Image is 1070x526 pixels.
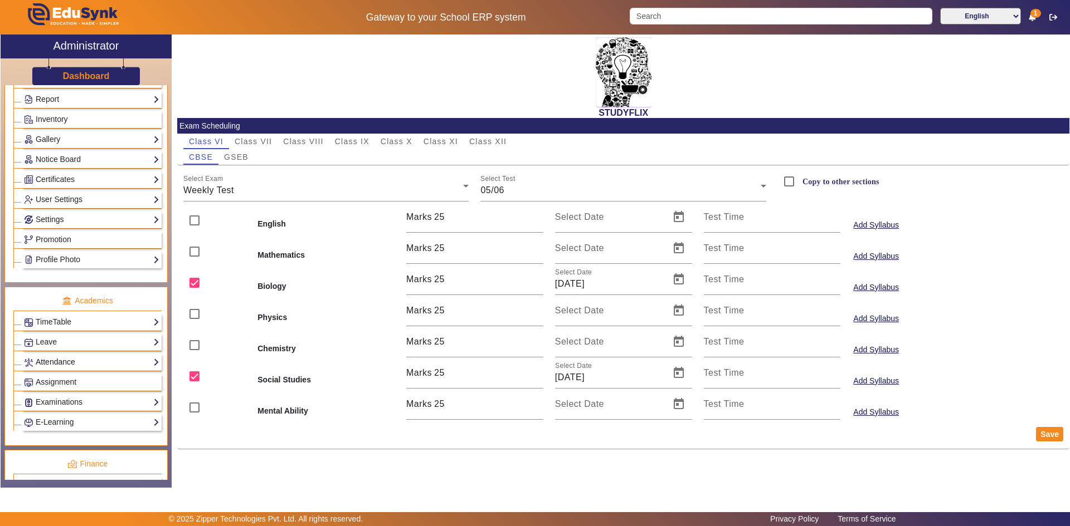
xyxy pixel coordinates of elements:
p: Finance [13,458,162,470]
mat-label: Test Time [704,399,745,409]
h2: STUDYFLIX [177,107,1069,118]
mat-label: Select Date [555,337,604,346]
button: Open calendar [665,235,692,262]
b: Mathematics [257,249,395,261]
input: Test Time [704,308,841,322]
span: CBSE [189,153,213,161]
input: Test Time [704,402,841,415]
input: Test Time [704,371,841,384]
button: Open calendar [665,266,692,293]
button: Save [1036,427,1063,441]
mat-label: Test Time [704,274,745,284]
span: 05/06 [480,185,504,195]
mat-label: Select Exam [183,175,223,183]
mat-label: Test Time [704,212,745,222]
img: Inventory.png [25,115,33,124]
span: Marks [406,274,432,284]
button: Open calendar [665,360,692,386]
span: Assignment [36,377,76,386]
span: Marks [406,306,432,315]
img: 2da83ddf-6089-4dce-a9e2-416746467bdd [596,37,651,107]
button: Add Syllabus [852,249,900,263]
span: Class XII [469,137,507,145]
input: Test Time [704,215,841,228]
input: Select Date [555,402,663,415]
span: Class VI [189,137,223,145]
b: Social Studies [257,374,395,386]
mat-label: Select Date [555,362,592,370]
a: Terms of Service [832,512,901,526]
input: Search [630,8,932,24]
button: Open calendar [665,391,692,417]
button: Add Syllabus [852,374,900,388]
b: Mental Ability [257,405,395,417]
button: Add Syllabus [852,218,900,232]
input: Select Date [555,308,663,322]
img: finance.png [67,459,77,469]
mat-label: Test Time [704,306,745,315]
span: Class VII [235,137,272,145]
span: 1 [1030,9,1041,18]
mat-label: Select Date [555,399,604,409]
b: Chemistry [257,343,395,355]
button: Open calendar [665,328,692,355]
input: Select Date [555,277,663,291]
b: Physics [257,312,395,323]
h3: Dashboard [63,71,110,81]
button: Open calendar [665,297,692,324]
a: Inventory [24,113,159,126]
p: © 2025 Zipper Technologies Pvt. Ltd. All rights reserved. [169,513,363,525]
label: Copy to other sections [800,177,879,186]
span: Inventory [36,115,68,124]
input: Select Date [555,371,663,384]
a: Assignment [24,376,159,389]
input: Select Date [555,340,663,353]
span: Marks [406,337,432,346]
img: academic.png [62,296,72,306]
mat-label: Select Date [555,306,604,315]
b: English [257,218,395,230]
mat-label: Select Date [555,243,604,253]
p: Academics [13,295,162,307]
mat-label: Select Test [480,175,515,183]
a: Promotion [24,233,159,246]
a: Dashboard [62,70,110,82]
mat-label: Test Time [704,337,745,346]
span: Marks [406,243,432,253]
a: Administrator [1,35,172,58]
span: Promotion [36,235,71,244]
span: Weekly Test [183,185,234,195]
button: Open calendar [665,204,692,230]
button: Add Syllabus [852,343,900,357]
span: Class X [381,137,412,145]
mat-label: Test Time [704,243,745,253]
img: Assignments.png [25,378,33,387]
span: Marks [406,212,432,222]
mat-card-header: Exam Scheduling [177,118,1069,134]
input: Select Date [555,215,663,228]
a: Privacy Policy [765,512,824,526]
img: Branchoperations.png [25,235,33,244]
span: Marks [406,399,432,409]
input: Test Time [704,246,841,259]
b: Biology [257,281,395,292]
button: Add Syllabus [852,281,900,294]
mat-label: Test Time [704,368,745,377]
span: Class XI [424,137,458,145]
input: Test Time [704,277,841,291]
input: Select Date [555,246,663,259]
span: Class IX [335,137,369,145]
span: Class VIII [283,137,323,145]
h2: Administrator [53,39,119,52]
button: Add Syllabus [852,312,900,326]
h5: Gateway to your School ERP system [274,12,618,23]
button: Add Syllabus [852,405,900,419]
span: GSEB [224,153,249,161]
input: Test Time [704,340,841,353]
mat-label: Select Date [555,269,592,276]
mat-label: Select Date [555,212,604,222]
span: Marks [406,368,432,377]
